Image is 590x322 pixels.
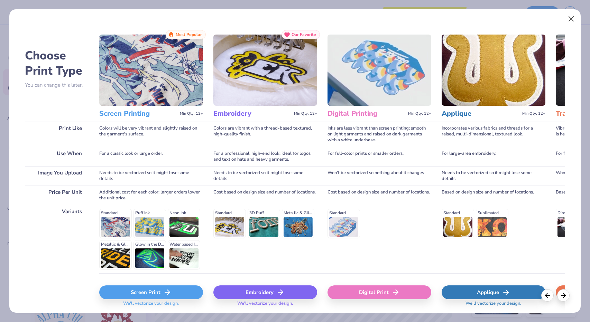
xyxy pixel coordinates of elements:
img: Screen Printing [99,35,203,106]
div: Use When [25,147,89,166]
h3: Applique [442,109,519,118]
div: Price Per Unit [25,186,89,205]
span: We'll vectorize your design. [463,301,524,311]
h2: Choose Print Type [25,48,89,78]
div: Needs to be vectorized so it might lose some details [213,166,317,186]
div: Colors will be very vibrant and slightly raised on the garment's surface. [99,122,203,147]
h3: Digital Printing [328,109,405,118]
div: Needs to be vectorized so it might lose some details [99,166,203,186]
div: For a classic look or large order. [99,147,203,166]
div: Embroidery [213,285,317,299]
div: Cost based on design size and number of locations. [328,186,431,205]
span: Min Qty: 12+ [180,111,203,116]
div: Variants [25,205,89,273]
div: Image You Upload [25,166,89,186]
span: Min Qty: 12+ [294,111,317,116]
div: Colors are vibrant with a thread-based textured, high-quality finish. [213,122,317,147]
div: For full-color prints or smaller orders. [328,147,431,166]
div: For large-area embroidery. [442,147,545,166]
img: Applique [442,35,545,106]
div: Inks are less vibrant than screen printing; smooth on light garments and raised on dark garments ... [328,122,431,147]
div: Cost based on design size and number of locations. [213,186,317,205]
span: Most Popular [176,32,202,37]
div: Needs to be vectorized so it might lose some details [442,166,545,186]
span: Min Qty: 12+ [408,111,431,116]
div: Additional cost for each color; larger orders lower the unit price. [99,186,203,205]
div: Won't be vectorized so nothing about it changes [328,166,431,186]
div: Based on design size and number of locations. [442,186,545,205]
div: Incorporates various fabrics and threads for a raised, multi-dimensional, textured look. [442,122,545,147]
div: Digital Print [328,285,431,299]
p: You can change this later. [25,82,89,88]
div: Print Like [25,122,89,147]
span: Our Favorite [292,32,316,37]
h3: Embroidery [213,109,291,118]
button: Close [565,12,578,26]
div: Applique [442,285,545,299]
h3: Screen Printing [99,109,177,118]
img: Digital Printing [328,35,431,106]
span: Min Qty: 12+ [522,111,545,116]
div: For a professional, high-end look; ideal for logos and text on hats and heavy garments. [213,147,317,166]
img: Embroidery [213,35,317,106]
span: We'll vectorize your design. [234,301,296,311]
span: We'll vectorize your design. [120,301,182,311]
div: Screen Print [99,285,203,299]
